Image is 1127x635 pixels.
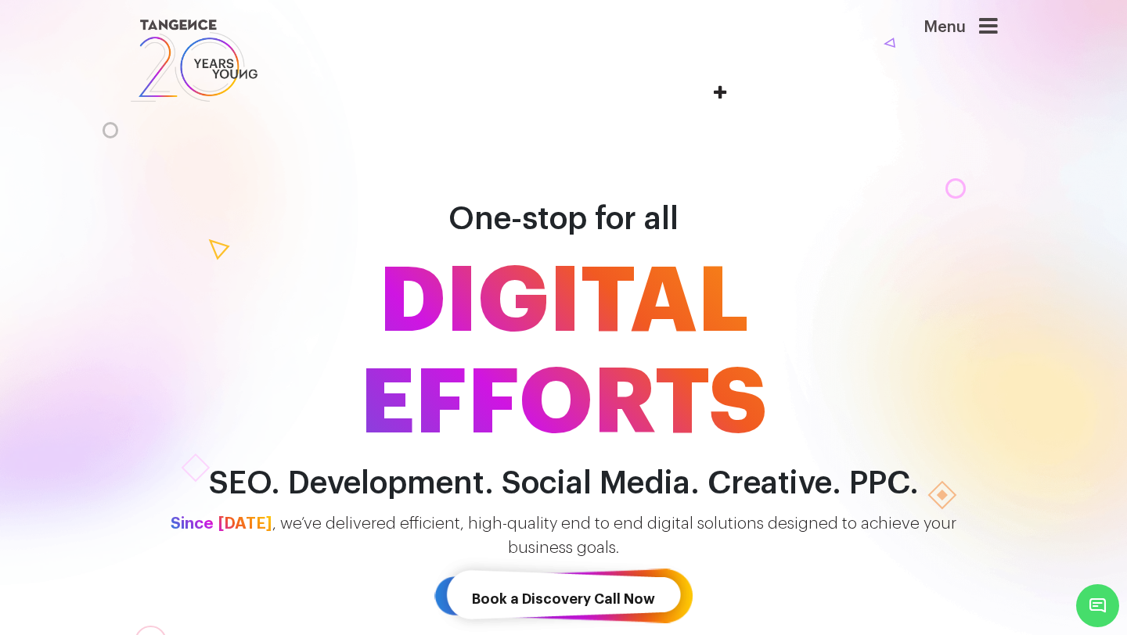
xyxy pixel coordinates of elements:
h2: SEO. Development. Social Media. Creative. PPC. [117,466,1010,501]
span: Chat Widget [1076,584,1119,627]
span: One-stop for all [448,203,679,235]
img: logo SVG [129,16,259,106]
span: DIGITAL EFFORTS [117,251,1010,454]
span: Since [DATE] [171,515,272,532]
p: , we’ve delivered efficient, high-quality end to end digital solutions designed to achieve your b... [117,512,1010,561]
